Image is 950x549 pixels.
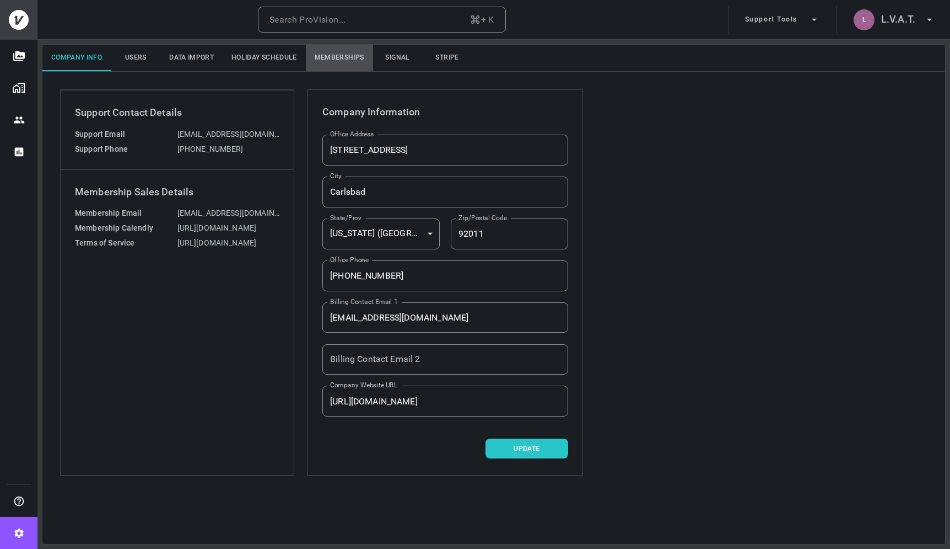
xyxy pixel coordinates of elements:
button: Stripe [423,45,472,71]
button: Memberships [306,45,373,71]
div: + K [469,12,494,28]
label: City [330,172,342,181]
label: Office Address [330,130,374,139]
label: Zip/Postal Code [458,214,507,223]
button: Signal [373,45,423,71]
button: Data Import [160,45,223,71]
div: [EMAIL_ADDRESS][DOMAIN_NAME] [177,129,279,140]
button: Support Tools [741,6,824,34]
button: LL.V.A.T. [849,6,940,34]
label: Office Phone [330,255,369,265]
div: [US_STATE] ([GEOGRAPHIC_DATA]) [322,218,440,249]
p: Support Phone [75,143,177,155]
input: +1 (212) 000-0000 [322,260,568,291]
p: Terms of Service [75,237,177,249]
h6: Support Contact Details [75,105,279,121]
div: [URL][DOMAIN_NAME] [177,222,279,234]
img: Organizations page icon [12,81,25,94]
p: Membership Calendly [75,222,177,234]
h6: Membership Sales Details [75,184,279,200]
h6: L.V.A.T. [881,12,915,28]
div: Search ProVision... [269,12,346,28]
button: Company Info [42,45,111,71]
button: Search ProVision...+ K [258,7,506,33]
button: Update [485,439,568,459]
label: Company Website URL [330,381,398,390]
div: [URL][DOMAIN_NAME] [177,237,279,249]
h6: Company Information [322,104,568,120]
button: Users [111,45,160,71]
div: [EMAIL_ADDRESS][DOMAIN_NAME] [177,207,279,219]
label: State/Prov [330,214,361,223]
p: Membership Email [75,207,177,219]
p: Support Email [75,129,177,140]
button: Holiday Schedule [223,45,306,71]
div: L [854,9,875,30]
div: [PHONE_NUMBER] [177,143,279,155]
label: Billing Contact Email 1 [330,297,398,307]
